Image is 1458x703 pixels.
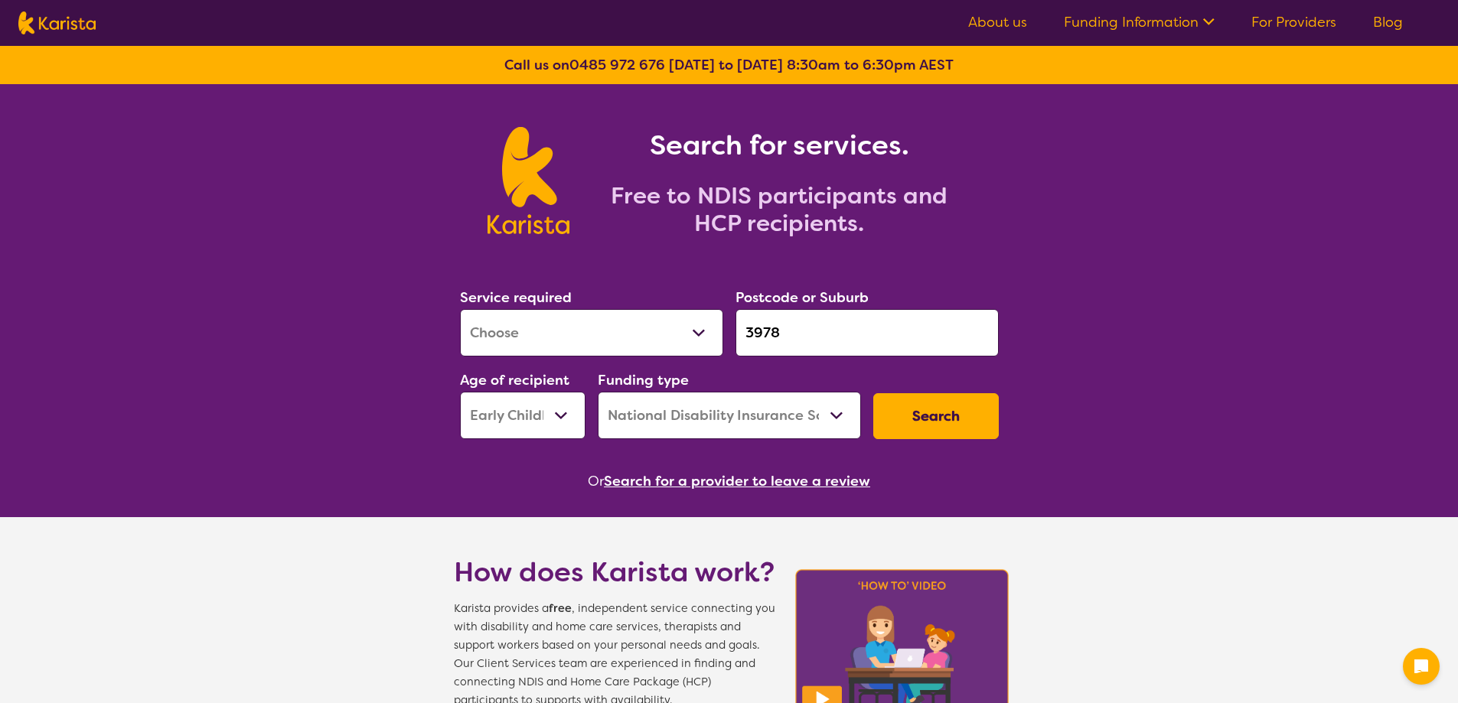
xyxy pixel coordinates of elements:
[1064,13,1215,31] a: Funding Information
[873,393,999,439] button: Search
[569,56,665,74] a: 0485 972 676
[549,601,572,616] b: free
[736,288,869,307] label: Postcode or Suburb
[18,11,96,34] img: Karista logo
[968,13,1027,31] a: About us
[588,470,604,493] span: Or
[588,182,970,237] h2: Free to NDIS participants and HCP recipients.
[604,470,870,493] button: Search for a provider to leave a review
[588,127,970,164] h1: Search for services.
[598,371,689,389] label: Funding type
[1373,13,1403,31] a: Blog
[460,371,569,389] label: Age of recipient
[488,127,569,234] img: Karista logo
[454,554,775,591] h1: How does Karista work?
[736,309,999,356] input: Type
[460,288,572,307] label: Service required
[504,56,954,74] b: Call us on [DATE] to [DATE] 8:30am to 6:30pm AEST
[1251,13,1336,31] a: For Providers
